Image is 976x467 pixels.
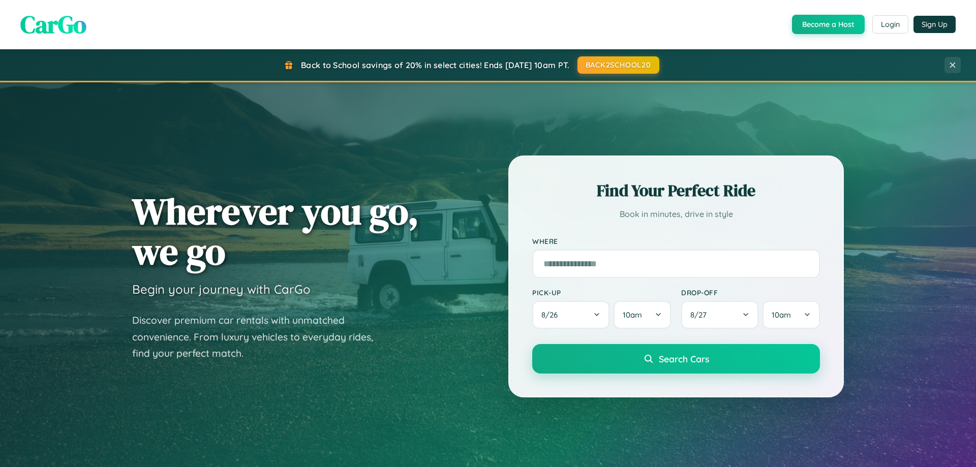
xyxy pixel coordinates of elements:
p: Book in minutes, drive in style [532,207,820,222]
button: BACK2SCHOOL20 [577,56,659,74]
h3: Begin your journey with CarGo [132,282,311,297]
span: CarGo [20,8,86,41]
button: Become a Host [792,15,865,34]
span: 8 / 26 [541,310,563,320]
h2: Find Your Perfect Ride [532,179,820,202]
label: Pick-up [532,288,671,297]
button: 10am [614,301,671,329]
button: 10am [762,301,820,329]
span: 10am [623,310,642,320]
button: Login [872,15,908,34]
span: Search Cars [659,353,709,364]
span: Back to School savings of 20% in select cities! Ends [DATE] 10am PT. [301,60,569,70]
p: Discover premium car rentals with unmatched convenience. From luxury vehicles to everyday rides, ... [132,312,386,362]
label: Drop-off [681,288,820,297]
label: Where [532,237,820,245]
button: Sign Up [913,16,956,33]
h1: Wherever you go, we go [132,191,419,271]
span: 10am [772,310,791,320]
button: Search Cars [532,344,820,373]
span: 8 / 27 [690,310,712,320]
button: 8/26 [532,301,609,329]
button: 8/27 [681,301,758,329]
